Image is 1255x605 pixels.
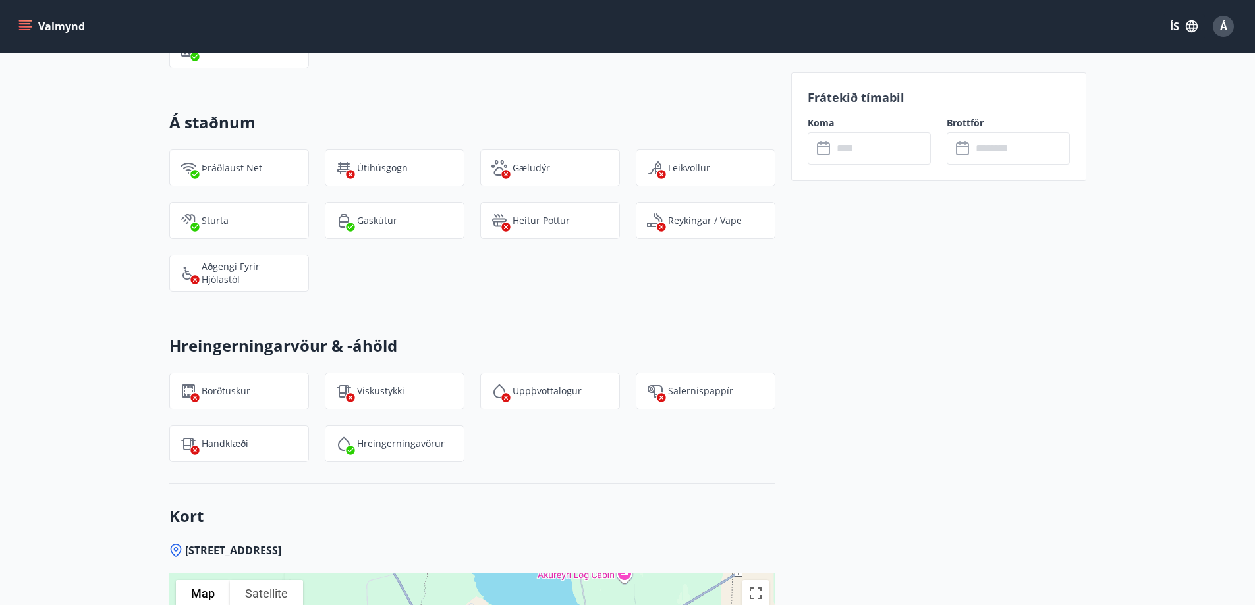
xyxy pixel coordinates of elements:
[357,437,445,450] p: Hreingerningavörur
[169,505,775,527] h3: Kort
[513,384,582,398] p: Uppþvottalögur
[181,265,196,281] img: 8IYIKVZQyRlUC6HQIIUSdjpPGRncJsz2RzLgWvp4.svg
[169,111,775,134] h3: Á staðnum
[513,161,550,174] p: Gæludýr
[202,260,298,286] p: Aðgengi fyrir hjólastól
[357,214,397,227] p: Gaskútur
[1163,14,1205,38] button: ÍS
[357,161,408,174] p: Útihúsgögn
[668,161,710,174] p: Leikvöllur
[647,383,663,399] img: JsUkc86bAWErts0UzsjU3lk4pw2986cAIPoh8Yw7.svg
[202,384,250,398] p: Borðtuskur
[181,213,196,228] img: fkJ5xMEnKf9CQ0V6c12WfzkDEsV4wRmoMqv4DnVF.svg
[336,383,352,399] img: tIVzTFYizac3SNjIS52qBBKOADnNn3qEFySneclv.svg
[491,213,507,228] img: h89QDIuHlAdpqTriuIvuEWkTH976fOgBEOOeu1mi.svg
[947,117,1070,130] label: Brottför
[1220,19,1227,34] span: Á
[336,213,352,228] img: 8ENmoI4irXQYYuBMoT0A4RDwxVOScARjCaqz7yHU.svg
[647,160,663,176] img: qe69Qk1XRHxUS6SlVorqwOSuwvskut3fG79gUJPU.svg
[185,543,281,558] span: [STREET_ADDRESS]
[513,214,570,227] p: Heitur pottur
[202,214,229,227] p: Sturta
[181,160,196,176] img: HJRyFFsYp6qjeUYhR4dAD8CaCEsnIFYZ05miwXoh.svg
[336,436,352,452] img: IEMZxl2UAX2uiPqnGqR2ECYTbkBjM7IGMvKNT7zJ.svg
[668,214,742,227] p: Reykingar / Vape
[1208,11,1239,42] button: Á
[491,383,507,399] img: y5Bi4hK1jQC9cBVbXcWRSDyXCR2Ut8Z2VPlYjj17.svg
[491,160,507,176] img: pxcaIm5dSOV3FS4whs1soiYWTwFQvksT25a9J10C.svg
[808,117,931,130] label: Koma
[808,89,1070,106] p: Frátekið tímabil
[181,383,196,399] img: FQTGzxj9jDlMaBqrp2yyjtzD4OHIbgqFuIf1EfZm.svg
[181,436,196,452] img: uiBtL0ikWr40dZiggAgPY6zIBwQcLm3lMVfqTObx.svg
[16,14,90,38] button: menu
[202,437,248,450] p: Handklæði
[202,161,262,174] p: Þráðlaust net
[336,160,352,176] img: zl1QXYWpuXQflmynrNOhYvHk3MCGPnvF2zCJrr1J.svg
[647,213,663,228] img: QNIUl6Cv9L9rHgMXwuzGLuiJOj7RKqxk9mBFPqjq.svg
[668,384,733,398] p: Salernispappír
[357,384,404,398] p: Viskustykki
[169,334,775,357] h3: Hreingerningarvöur & -áhöld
